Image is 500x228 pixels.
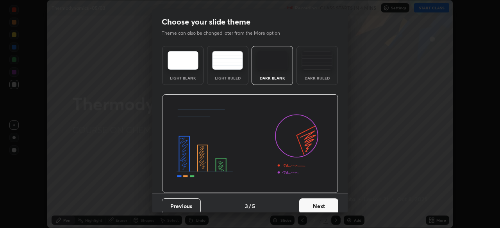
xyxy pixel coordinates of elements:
h4: 5 [252,202,255,210]
div: Light Ruled [212,76,243,80]
h4: 3 [245,202,248,210]
button: Previous [162,198,201,214]
div: Dark Blank [257,76,288,80]
img: lightRuledTheme.5fabf969.svg [212,51,243,70]
img: darkThemeBanner.d06ce4a2.svg [162,94,338,193]
p: Theme can also be changed later from the More option [162,30,288,37]
img: darkRuledTheme.de295e13.svg [302,51,332,70]
button: Next [299,198,338,214]
div: Dark Ruled [302,76,333,80]
h2: Choose your slide theme [162,17,250,27]
div: Light Blank [167,76,198,80]
h4: / [249,202,251,210]
img: lightTheme.e5ed3b09.svg [168,51,198,70]
img: darkTheme.f0cc69e5.svg [257,51,288,70]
